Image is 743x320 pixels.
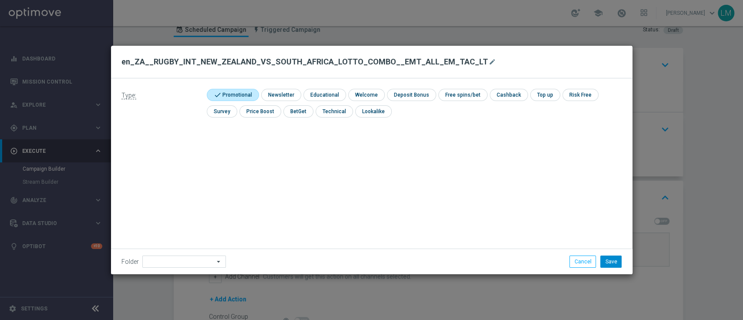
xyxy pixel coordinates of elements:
button: mode_edit [488,57,499,67]
i: mode_edit [489,58,496,65]
button: Save [600,256,622,268]
label: Folder [121,258,139,266]
button: Cancel [569,256,596,268]
h2: en_ZA__RUGBY_INT_NEW_ZEALAND_VS_SOUTH_AFRICA_LOTTO_COMBO__EMT_ALL_EM_TAC_LT [121,57,488,67]
span: Type: [121,92,136,99]
i: arrow_drop_down [215,256,223,267]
